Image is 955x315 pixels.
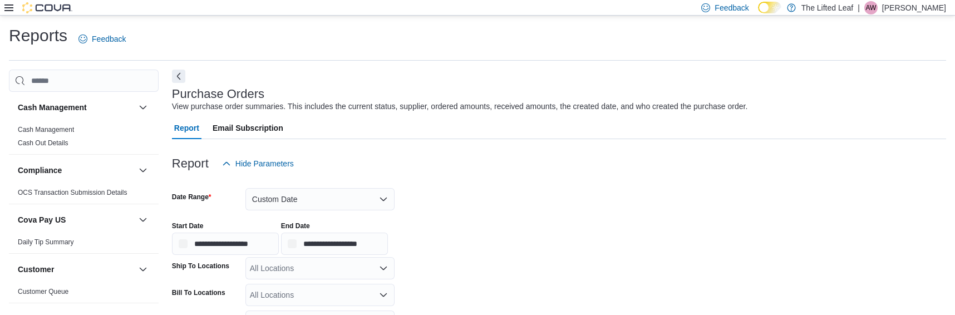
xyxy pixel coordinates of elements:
[9,123,159,154] div: Cash Management
[172,193,211,201] label: Date Range
[18,287,68,296] span: Customer Queue
[174,117,199,139] span: Report
[9,235,159,253] div: Cova Pay US
[18,102,134,113] button: Cash Management
[172,70,185,83] button: Next
[136,101,150,114] button: Cash Management
[864,1,878,14] div: Ashante Wright
[18,264,54,275] h3: Customer
[218,152,298,175] button: Hide Parameters
[18,189,127,196] a: OCS Transaction Submission Details
[379,291,388,299] button: Open list of options
[9,24,67,47] h1: Reports
[136,263,150,276] button: Customer
[18,188,127,197] span: OCS Transaction Submission Details
[172,222,204,230] label: Start Date
[281,222,310,230] label: End Date
[715,2,749,13] span: Feedback
[245,188,395,210] button: Custom Date
[18,238,74,246] a: Daily Tip Summary
[18,102,87,113] h3: Cash Management
[22,2,72,13] img: Cova
[136,213,150,227] button: Cova Pay US
[18,288,68,296] a: Customer Queue
[18,165,134,176] button: Compliance
[172,262,229,270] label: Ship To Locations
[9,186,159,204] div: Compliance
[281,233,388,255] input: Press the down key to open a popover containing a calendar.
[18,139,68,147] a: Cash Out Details
[213,117,283,139] span: Email Subscription
[379,264,388,273] button: Open list of options
[92,33,126,45] span: Feedback
[758,2,781,13] input: Dark Mode
[882,1,946,14] p: [PERSON_NAME]
[18,214,66,225] h3: Cova Pay US
[172,288,225,297] label: Bill To Locations
[758,13,759,14] span: Dark Mode
[172,101,748,112] div: View purchase order summaries. This includes the current status, supplier, ordered amounts, recei...
[74,28,130,50] a: Feedback
[801,1,853,14] p: The Lifted Leaf
[18,165,62,176] h3: Compliance
[18,214,134,225] button: Cova Pay US
[172,157,209,170] h3: Report
[865,1,876,14] span: AW
[9,285,159,303] div: Customer
[18,125,74,134] span: Cash Management
[18,264,134,275] button: Customer
[172,233,279,255] input: Press the down key to open a popover containing a calendar.
[136,164,150,177] button: Compliance
[858,1,860,14] p: |
[172,87,264,101] h3: Purchase Orders
[18,139,68,147] span: Cash Out Details
[18,238,74,247] span: Daily Tip Summary
[18,126,74,134] a: Cash Management
[235,158,294,169] span: Hide Parameters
